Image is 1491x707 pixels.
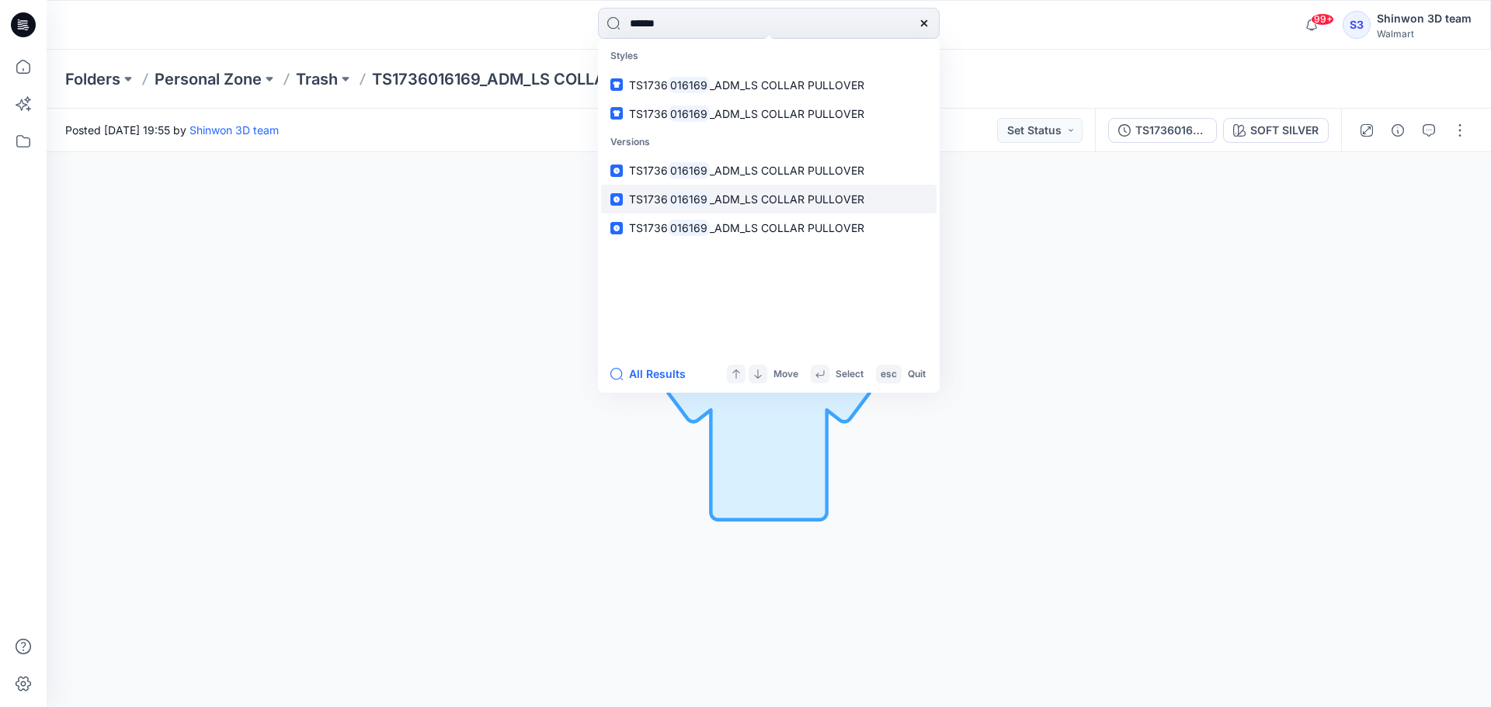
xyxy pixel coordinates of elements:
[668,161,710,179] mark: 016169
[668,76,710,94] mark: 016169
[601,42,937,71] p: Styles
[1385,118,1410,143] button: Details
[629,192,668,206] span: TS1736
[601,213,937,242] a: TS1736016169_ADM_LS COLLAR PULLOVER
[710,107,864,120] span: _ADM_LS COLLAR PULLOVER
[1377,9,1472,28] div: Shinwon 3D team
[610,365,696,383] button: All Results
[65,68,120,90] a: Folders
[881,366,897,383] p: esc
[660,321,878,539] img: No Outline
[1108,118,1217,143] button: TS1736016169_ADM_LS COLLAR PULLOVER
[668,105,710,123] mark: 016169
[189,123,279,137] a: Shinwon 3D team
[710,164,864,177] span: _ADM_LS COLLAR PULLOVER
[908,366,926,383] p: Quit
[155,68,262,90] a: Personal Zone
[601,99,937,128] a: TS1736016169_ADM_LS COLLAR PULLOVER
[601,156,937,185] a: TS1736016169_ADM_LS COLLAR PULLOVER
[773,366,798,383] p: Move
[1135,122,1207,139] div: TS1736016169_ADM_LS COLLAR PULLOVER
[1250,122,1319,139] div: SOFT SILVER
[65,122,279,138] span: Posted [DATE] 19:55 by
[668,190,710,208] mark: 016169
[629,164,668,177] span: TS1736
[710,192,864,206] span: _ADM_LS COLLAR PULLOVER
[629,221,668,234] span: TS1736
[1377,28,1472,40] div: Walmart
[1311,13,1334,26] span: 99+
[601,185,937,213] a: TS1736016169_ADM_LS COLLAR PULLOVER
[1343,11,1371,39] div: S3
[629,107,668,120] span: TS1736
[710,78,864,92] span: _ADM_LS COLLAR PULLOVER
[601,71,937,99] a: TS1736016169_ADM_LS COLLAR PULLOVER
[668,219,710,237] mark: 016169
[296,68,338,90] a: Trash
[1223,118,1329,143] button: SOFT SILVER
[372,68,693,90] p: TS1736016169_ADM_LS COLLAR PULLOVER
[601,128,937,157] p: Versions
[836,366,864,383] p: Select
[710,221,864,234] span: _ADM_LS COLLAR PULLOVER
[629,78,668,92] span: TS1736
